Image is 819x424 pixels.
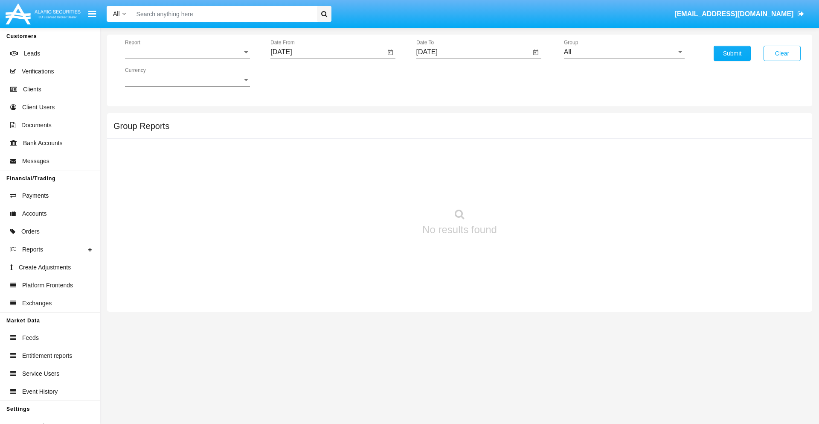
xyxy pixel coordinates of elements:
span: Messages [22,157,49,166]
span: Exchanges [22,299,52,308]
span: Leads [24,49,40,58]
span: Accounts [22,209,47,218]
img: Logo image [4,1,82,26]
a: All [107,9,132,18]
span: Currency [125,76,242,84]
span: All [113,10,120,17]
button: Open calendar [531,47,541,58]
a: [EMAIL_ADDRESS][DOMAIN_NAME] [671,2,808,26]
span: Platform Frontends [22,281,73,290]
span: [EMAIL_ADDRESS][DOMAIN_NAME] [674,10,793,18]
span: Create Adjustments [19,263,71,272]
span: Feeds [22,333,39,342]
span: Service Users [22,369,59,378]
span: Client Users [22,103,55,112]
span: Entitlement reports [22,351,73,360]
span: Verifications [22,67,54,76]
input: Search [132,6,314,22]
span: Payments [22,191,49,200]
h5: Group Reports [113,123,169,129]
button: Submit [714,46,751,61]
span: Orders [21,227,40,236]
span: Documents [21,121,52,130]
span: Clients [23,85,41,94]
span: Event History [22,387,58,396]
button: Clear [764,46,801,61]
span: Bank Accounts [23,139,63,148]
button: Open calendar [385,47,395,58]
span: Report [125,48,242,56]
p: No results found [422,222,497,237]
span: Reports [22,245,43,254]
